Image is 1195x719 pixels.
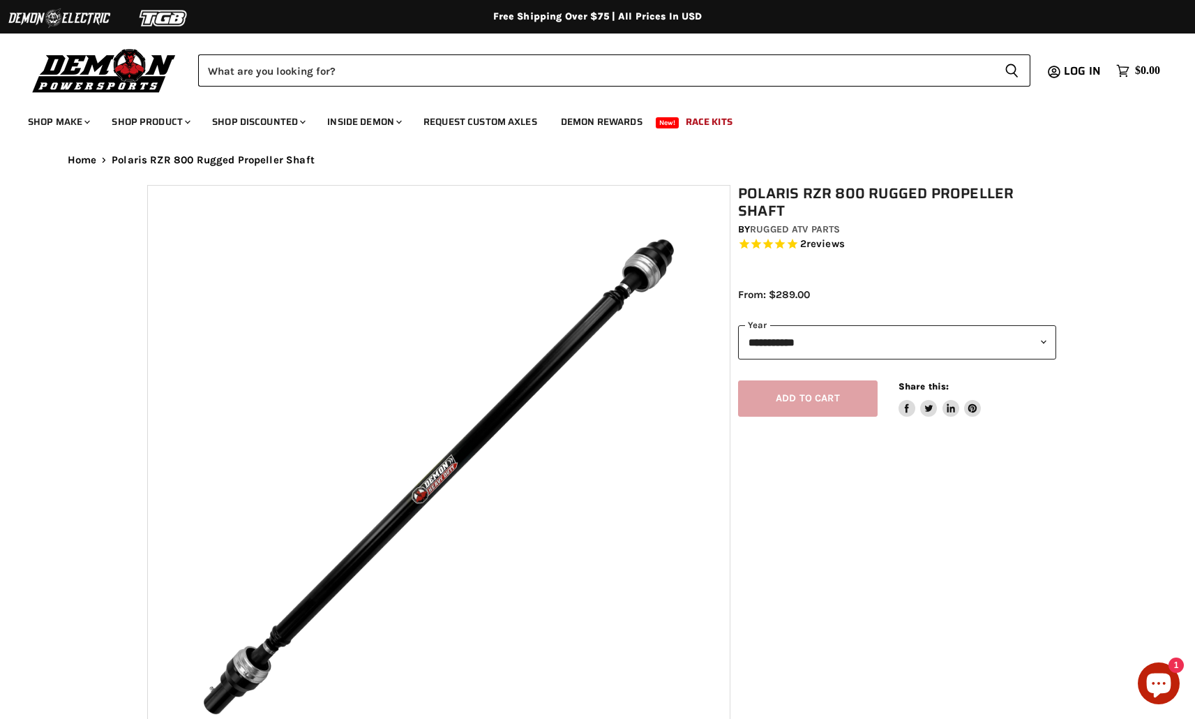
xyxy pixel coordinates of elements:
form: Product [198,54,1030,87]
span: Rated 5.0 out of 5 stars 2 reviews [738,237,1056,252]
select: year [738,325,1056,359]
a: Shop Product [101,108,199,136]
ul: Main menu [17,102,1157,136]
div: by [738,222,1056,237]
span: Log in [1064,62,1101,80]
a: Demon Rewards [550,108,653,136]
a: Shop Discounted [202,108,314,136]
span: Polaris RZR 800 Rugged Propeller Shaft [112,154,315,166]
span: Share this: [899,381,949,392]
div: Free Shipping Over $75 | All Prices In USD [40,10,1156,23]
img: Demon Electric Logo 2 [7,5,112,31]
img: TGB Logo 2 [112,5,216,31]
span: 2 reviews [800,238,845,251]
nav: Breadcrumbs [40,154,1156,166]
span: From: $289.00 [738,288,810,301]
span: reviews [806,238,845,251]
a: Inside Demon [317,108,410,136]
a: Rugged ATV Parts [750,223,840,235]
input: Search [198,54,993,87]
a: $0.00 [1109,61,1167,81]
a: Log in [1058,65,1109,77]
a: Request Custom Axles [413,108,548,136]
span: New! [656,117,679,128]
h1: Polaris RZR 800 Rugged Propeller Shaft [738,185,1056,220]
button: Search [993,54,1030,87]
inbox-online-store-chat: Shopify online store chat [1134,662,1184,708]
aside: Share this: [899,380,982,417]
span: $0.00 [1135,64,1160,77]
a: Shop Make [17,108,98,136]
a: Race Kits [675,108,743,136]
img: Demon Powersports [28,45,181,95]
a: Home [68,154,97,166]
